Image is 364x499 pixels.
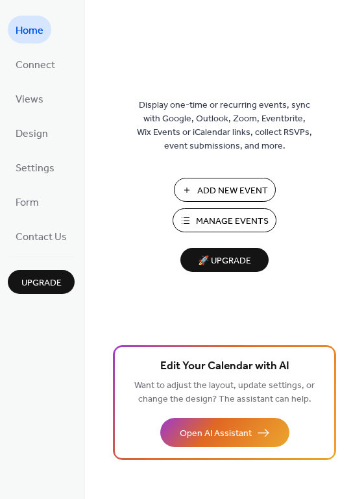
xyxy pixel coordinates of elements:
[8,153,62,181] a: Settings
[16,21,43,41] span: Home
[173,208,276,232] button: Manage Events
[8,119,56,147] a: Design
[16,55,55,75] span: Connect
[16,90,43,110] span: Views
[8,16,51,43] a: Home
[137,99,312,153] span: Display one-time or recurring events, sync with Google, Outlook, Zoom, Eventbrite, Wix Events or ...
[8,84,51,112] a: Views
[188,252,261,270] span: 🚀 Upgrade
[197,184,268,198] span: Add New Event
[174,178,276,202] button: Add New Event
[196,215,269,228] span: Manage Events
[160,418,289,447] button: Open AI Assistant
[180,427,252,441] span: Open AI Assistant
[21,276,62,290] span: Upgrade
[8,270,75,294] button: Upgrade
[8,188,47,215] a: Form
[16,227,67,247] span: Contact Us
[16,124,48,144] span: Design
[160,358,289,376] span: Edit Your Calendar with AI
[8,222,75,250] a: Contact Us
[16,193,39,213] span: Form
[134,377,315,408] span: Want to adjust the layout, update settings, or change the design? The assistant can help.
[16,158,55,178] span: Settings
[8,50,63,78] a: Connect
[180,248,269,272] button: 🚀 Upgrade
